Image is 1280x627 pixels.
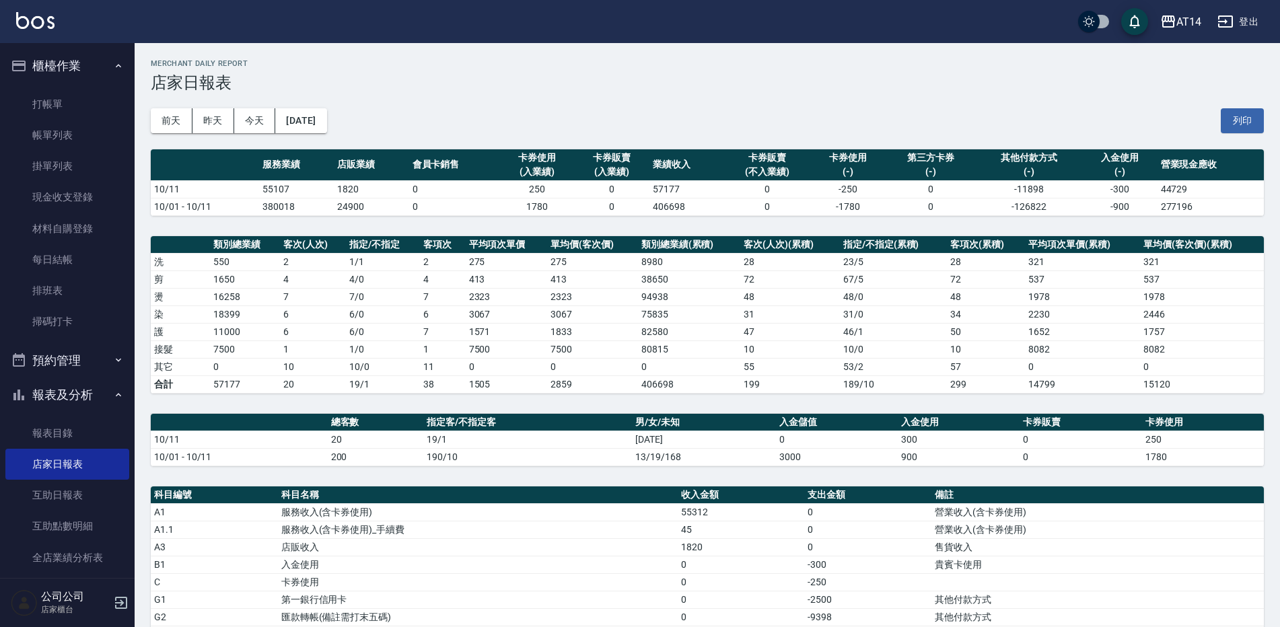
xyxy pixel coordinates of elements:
[5,244,129,275] a: 每日結帳
[898,431,1020,448] td: 300
[1176,13,1201,30] div: AT14
[5,542,129,573] a: 全店業績分析表
[888,165,972,179] div: (-)
[1025,270,1140,288] td: 537
[280,288,346,305] td: 7
[547,340,638,358] td: 7500
[638,323,741,340] td: 82580
[740,288,839,305] td: 48
[814,151,882,165] div: 卡券使用
[724,198,810,215] td: 0
[578,165,646,179] div: (入業績)
[420,236,465,254] th: 客項次
[5,306,129,337] a: 掃碼打卡
[740,270,839,288] td: 72
[151,253,210,270] td: 洗
[1082,198,1157,215] td: -900
[947,340,1025,358] td: 10
[151,358,210,375] td: 其它
[1020,414,1141,431] th: 卡券販賣
[1025,253,1140,270] td: 321
[638,253,741,270] td: 8980
[814,165,882,179] div: (-)
[678,521,805,538] td: 45
[1025,375,1140,393] td: 14799
[547,253,638,270] td: 275
[1020,431,1141,448] td: 0
[5,449,129,480] a: 店家日報表
[804,556,931,573] td: -300
[259,149,334,181] th: 服務業績
[547,305,638,323] td: 3067
[1082,180,1157,198] td: -300
[151,180,259,198] td: 10/11
[776,431,898,448] td: 0
[649,198,724,215] td: 406698
[1086,151,1153,165] div: 入金使用
[278,591,678,608] td: 第一銀行信用卡
[931,486,1264,504] th: 備註
[1142,414,1264,431] th: 卡券使用
[151,431,328,448] td: 10/11
[280,375,346,393] td: 20
[409,198,500,215] td: 0
[5,511,129,542] a: 互助點數明細
[740,375,839,393] td: 199
[151,198,259,215] td: 10/01 - 10/11
[41,590,110,603] h5: 公司公司
[210,270,280,288] td: 1650
[1158,180,1264,198] td: 44729
[151,521,278,538] td: A1.1
[931,556,1264,573] td: 貴賓卡使用
[678,591,805,608] td: 0
[346,340,420,358] td: 1 / 0
[466,358,548,375] td: 0
[1025,236,1140,254] th: 平均項次單價(累積)
[947,305,1025,323] td: 34
[346,270,420,288] td: 4 / 0
[931,538,1264,556] td: 售貨收入
[346,323,420,340] td: 6 / 0
[278,538,678,556] td: 店販收入
[466,253,548,270] td: 275
[151,288,210,305] td: 燙
[638,375,741,393] td: 406698
[234,108,276,133] button: 今天
[346,288,420,305] td: 7 / 0
[810,198,885,215] td: -1780
[885,180,976,198] td: 0
[151,486,278,504] th: 科目編號
[5,151,129,182] a: 掛單列表
[547,323,638,340] td: 1833
[979,151,1079,165] div: 其他付款方式
[1121,8,1148,35] button: save
[151,270,210,288] td: 剪
[947,236,1025,254] th: 客項次(累積)
[727,165,807,179] div: (不入業績)
[578,151,646,165] div: 卡券販賣
[649,180,724,198] td: 57177
[346,253,420,270] td: 1 / 1
[885,198,976,215] td: 0
[840,305,947,323] td: 31 / 0
[547,236,638,254] th: 單均價(客次價)
[5,120,129,151] a: 帳單列表
[1142,431,1264,448] td: 250
[1140,305,1264,323] td: 2446
[5,89,129,120] a: 打帳單
[740,253,839,270] td: 28
[16,12,55,29] img: Logo
[575,180,649,198] td: 0
[740,358,839,375] td: 55
[947,323,1025,340] td: 50
[1025,305,1140,323] td: 2230
[931,591,1264,608] td: 其他付款方式
[499,180,574,198] td: 250
[151,591,278,608] td: G1
[1025,288,1140,305] td: 1978
[1020,448,1141,466] td: 0
[423,431,632,448] td: 19/1
[740,323,839,340] td: 47
[547,270,638,288] td: 413
[275,108,326,133] button: [DATE]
